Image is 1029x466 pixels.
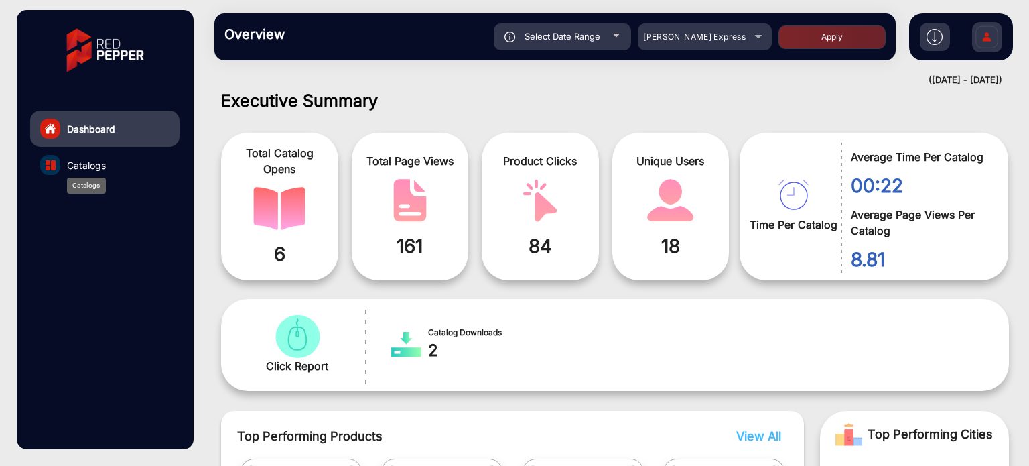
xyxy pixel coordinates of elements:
div: Catalogs [67,178,106,194]
span: Catalogs [67,158,106,172]
span: Unique Users [622,153,719,169]
button: View All [733,427,778,445]
span: Product Clicks [492,153,589,169]
span: 8.81 [851,245,988,274]
img: catalog [46,160,56,170]
span: Average Page Views Per Catalog [851,207,988,239]
span: 2 [428,339,511,363]
img: vmg-logo [57,17,153,84]
div: ([DATE] - [DATE]) [201,74,1002,87]
span: Select Date Range [525,31,600,42]
span: Catalog Downloads [428,327,511,339]
img: catalog [778,180,809,210]
span: Average Time Per Catalog [851,149,988,165]
img: catalog [271,315,324,358]
img: catalog [253,187,305,230]
span: Dashboard [67,122,115,136]
img: catalog [644,179,697,222]
img: Rank image [835,421,862,448]
img: Sign%20Up.svg [973,15,1001,62]
span: 00:22 [851,172,988,200]
span: 84 [492,232,589,260]
a: Catalogs [30,147,180,183]
button: Apply [778,25,886,49]
h3: Overview [224,26,412,42]
span: Top Performing Cities [868,421,993,448]
img: catalog [391,331,421,358]
span: 18 [622,232,719,260]
span: Top Performing Products [237,427,655,445]
img: icon [504,32,516,42]
span: [PERSON_NAME] Express [643,32,746,42]
span: 161 [362,232,459,260]
img: home [44,123,56,135]
img: catalog [384,179,436,222]
img: h2download.svg [927,29,943,45]
h1: Executive Summary [221,91,1009,111]
span: Total Page Views [362,153,459,169]
a: Dashboard [30,111,180,147]
span: Click Report [266,358,328,374]
span: View All [736,429,781,443]
span: 6 [231,240,328,268]
img: catalog [514,179,566,222]
span: Total Catalog Opens [231,145,328,177]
